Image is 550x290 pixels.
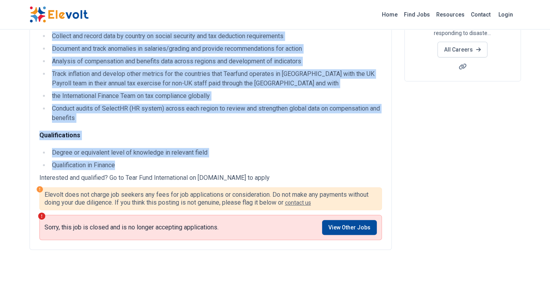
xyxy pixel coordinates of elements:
[433,8,468,21] a: Resources
[494,7,518,22] a: Login
[468,8,494,21] a: Contact
[44,191,377,207] p: Elevolt does not charge job seekers any fees for job applications or consideration. Do not make a...
[44,224,219,231] p: Sorry, this job is closed and is no longer accepting applications.
[50,148,382,157] li: Degree or equivalent level of knowledge in relevant field
[50,31,382,41] li: Collect and record data by country on social security and tax deduction requirements
[437,42,487,57] a: All Careers
[379,8,401,21] a: Home
[50,69,382,88] li: Track inflation and develop other metrics for the countries that Tearfund operates in [GEOGRAPHIC...
[39,173,382,183] p: Interested and qualified? Go to Tear Fund International on [DOMAIN_NAME] to apply
[50,161,382,170] li: Qualification in Finance
[322,220,377,235] a: View Other Jobs
[511,252,550,290] iframe: Chat Widget
[50,44,382,54] li: Document and track anomalies in salaries/grading and provide recommendations for action
[401,8,433,21] a: Find Jobs
[50,91,382,101] li: the International Finance Team on tax compliance globally
[39,131,80,139] strong: Qualifications
[285,199,311,206] a: contact us
[50,57,382,66] li: Analysis of compensation and benefits data across regions and development of indicators
[30,6,89,23] img: Elevolt
[50,104,382,123] li: Conduct audits of SelectHR (HR system) across each region to review and strengthen global data on...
